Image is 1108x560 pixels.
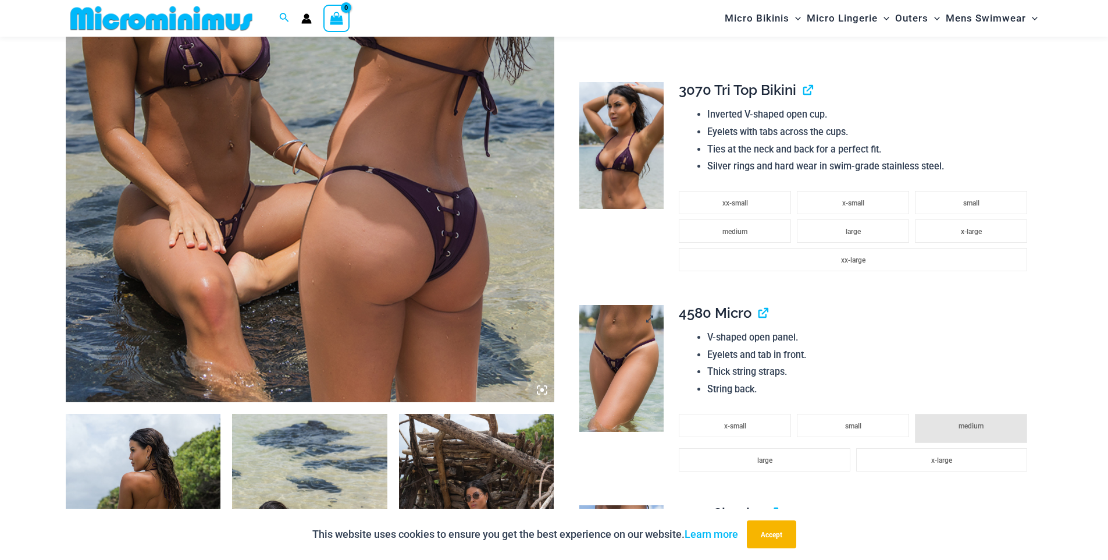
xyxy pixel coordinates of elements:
[931,456,952,465] span: x-large
[946,3,1026,33] span: Mens Swimwear
[579,305,664,432] img: Link Plum 4580 Micro
[707,141,1033,158] li: Ties at the neck and back for a perfect fit.
[679,505,761,522] span: 2031 Cheeky
[878,3,889,33] span: Menu Toggle
[579,82,664,209] img: Link Plum 3070 Tri Top
[1026,3,1038,33] span: Menu Toggle
[707,106,1033,123] li: Inverted V-shaped open cup.
[789,3,801,33] span: Menu Toggle
[915,414,1027,443] li: medium
[757,456,772,465] span: large
[797,414,909,437] li: small
[961,228,982,236] span: x-large
[312,526,738,543] p: This website uses cookies to ensure you get the best experience on our website.
[720,2,1043,35] nav: Site Navigation
[722,3,804,33] a: Micro BikinisMenu ToggleMenu Toggle
[845,422,861,430] span: small
[707,381,1033,398] li: String back.
[679,191,791,214] li: xx-small
[747,520,796,548] button: Accept
[725,3,789,33] span: Micro Bikinis
[722,228,747,236] span: medium
[679,414,791,437] li: x-small
[323,5,350,31] a: View Shopping Cart, empty
[679,219,791,243] li: medium
[841,256,865,264] span: xx-large
[928,3,940,33] span: Menu Toggle
[722,199,748,207] span: xx-small
[842,199,864,207] span: x-small
[66,5,257,31] img: MM SHOP LOGO FLAT
[707,158,1033,175] li: Silver rings and hard wear in swim-grade stainless steel.
[679,81,796,98] span: 3070 Tri Top Bikini
[856,448,1027,472] li: x-large
[685,528,738,540] a: Learn more
[679,304,751,321] span: 4580 Micro
[959,422,984,430] span: medium
[707,123,1033,141] li: Eyelets with tabs across the cups.
[895,3,928,33] span: Outers
[797,191,909,214] li: x-small
[804,3,892,33] a: Micro LingerieMenu ToggleMenu Toggle
[963,199,979,207] span: small
[707,346,1033,364] li: Eyelets and tab in front.
[724,422,746,430] span: x-small
[707,329,1033,346] li: V-shaped open panel.
[915,191,1027,214] li: small
[846,228,861,236] span: large
[892,3,943,33] a: OutersMenu ToggleMenu Toggle
[301,13,312,24] a: Account icon link
[943,3,1041,33] a: Mens SwimwearMenu ToggleMenu Toggle
[279,11,290,26] a: Search icon link
[797,219,909,243] li: large
[679,448,850,472] li: large
[915,219,1027,243] li: x-large
[679,248,1027,271] li: xx-large
[707,363,1033,381] li: Thick string straps.
[807,3,878,33] span: Micro Lingerie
